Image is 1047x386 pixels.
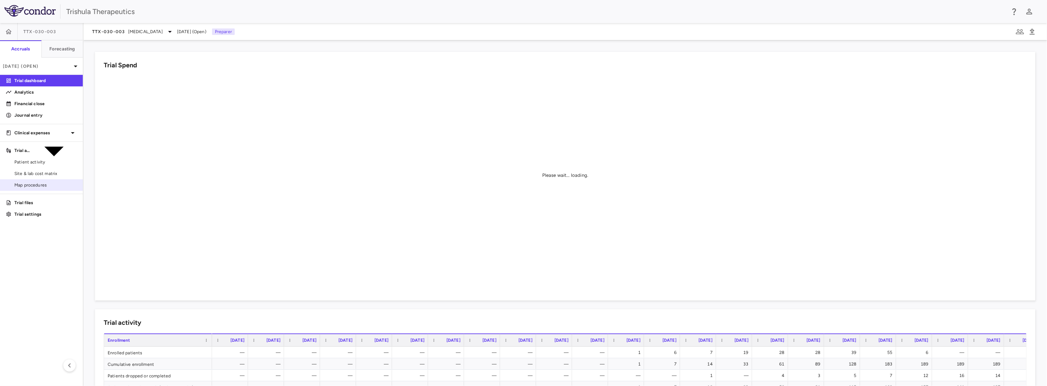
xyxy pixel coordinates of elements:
div: — [291,358,316,370]
div: — [435,358,460,370]
span: [DATE] [626,338,641,343]
p: Analytics [14,89,77,95]
span: [DATE] [734,338,749,343]
div: Trishula Therapeutics [66,6,1005,17]
div: — [327,370,352,381]
div: — [291,347,316,358]
span: [DATE] [590,338,605,343]
div: — [255,347,280,358]
div: — [543,370,569,381]
div: — [219,347,244,358]
h6: Forecasting [49,46,75,52]
span: [DATE] [482,338,496,343]
div: — [723,370,749,381]
span: [DATE] [410,338,424,343]
div: — [651,370,677,381]
div: — [363,370,388,381]
div: — [507,358,533,370]
div: — [471,370,496,381]
span: [DATE] [374,338,388,343]
h6: Trial Spend [104,60,137,70]
div: 128 [831,358,857,370]
div: — [543,358,569,370]
span: [DATE] [1023,338,1037,343]
div: 7 [687,347,713,358]
div: 4 [759,370,785,381]
span: [MEDICAL_DATA] [128,28,163,35]
div: 183 [867,358,893,370]
div: — [471,358,496,370]
div: Patients dropped or completed [104,370,212,381]
span: [DATE] [302,338,316,343]
h6: Accruals [11,46,30,52]
span: [DATE] [951,338,965,343]
div: — [471,347,496,358]
p: Trial activity [14,147,31,154]
div: Please wait... loading. [542,172,588,179]
h6: Trial activity [104,318,141,328]
div: 6 [651,347,677,358]
div: 61 [759,358,785,370]
div: Cumulative enrollment [104,358,212,369]
div: — [435,370,460,381]
div: — [363,358,388,370]
span: [DATE] [915,338,929,343]
div: — [975,347,1001,358]
span: [DATE] [770,338,785,343]
div: 89 [795,358,821,370]
span: [DATE] [446,338,460,343]
span: [DATE] [230,338,244,343]
div: — [219,370,244,381]
span: [DATE] [987,338,1001,343]
p: Journal entry [14,112,77,118]
span: TTX-030-003 [92,29,125,35]
div: — [363,347,388,358]
div: 19 [723,347,749,358]
div: 14 [687,358,713,370]
span: TTX-030-003 [23,29,57,35]
div: 55 [867,347,893,358]
p: Financial close [14,100,77,107]
div: — [579,347,605,358]
div: — [255,370,280,381]
div: — [435,347,460,358]
div: 5 [831,370,857,381]
span: [DATE] [698,338,713,343]
span: [DATE] [338,338,352,343]
div: 1 [615,347,641,358]
div: 12 [903,370,929,381]
div: — [399,347,424,358]
div: — [615,370,641,381]
p: [DATE] (Open) [3,63,71,69]
div: 189 [939,358,965,370]
div: 1 [687,370,713,381]
div: — [219,358,244,370]
span: [DATE] [879,338,893,343]
span: [DATE] [806,338,821,343]
div: 13 [1011,370,1037,381]
div: 189 [903,358,929,370]
div: 39 [831,347,857,358]
div: — [543,347,569,358]
span: [DATE] [518,338,533,343]
div: 33 [723,358,749,370]
div: 189 [1011,358,1037,370]
div: — [507,347,533,358]
span: [DATE] [662,338,677,343]
img: logo-full-BYUhSk78.svg [4,5,56,17]
span: Patient activity [14,159,77,165]
div: 189 [975,358,1001,370]
div: 6 [903,347,929,358]
div: — [507,370,533,381]
span: [DATE] (Open) [177,28,206,35]
div: — [399,370,424,381]
div: — [939,347,965,358]
div: — [579,370,605,381]
div: — [255,358,280,370]
span: Site & lab cost matrix [14,170,77,177]
p: Preparer [212,28,235,35]
div: 7 [867,370,893,381]
div: 28 [795,347,821,358]
div: — [579,358,605,370]
div: — [1011,347,1037,358]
